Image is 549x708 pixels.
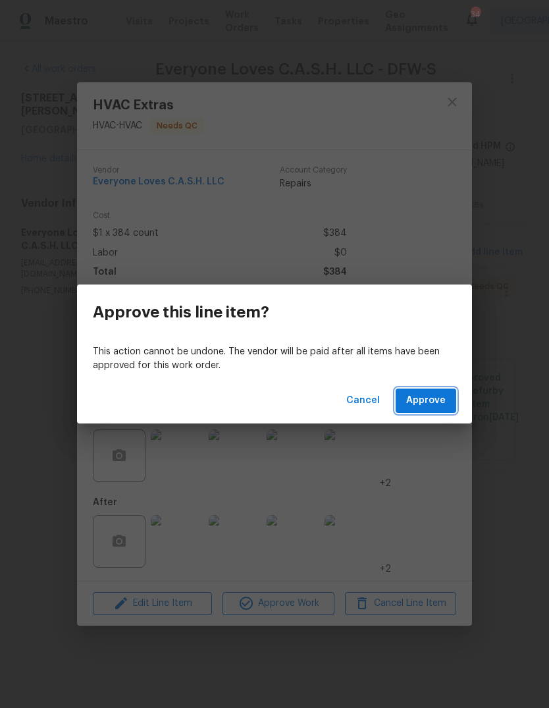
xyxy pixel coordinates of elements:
[396,389,456,413] button: Approve
[341,389,385,413] button: Cancel
[93,345,456,373] p: This action cannot be undone. The vendor will be paid after all items have been approved for this...
[346,393,380,409] span: Cancel
[93,303,269,321] h3: Approve this line item?
[406,393,446,409] span: Approve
